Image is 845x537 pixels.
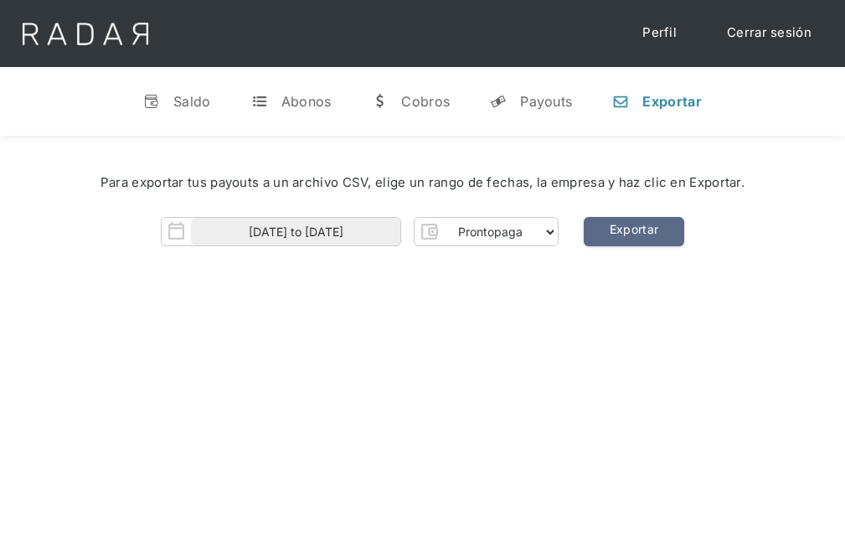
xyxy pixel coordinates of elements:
[401,93,450,110] div: Cobros
[710,17,828,49] a: Cerrar sesión
[251,93,268,110] div: t
[173,93,211,110] div: Saldo
[490,93,507,110] div: y
[612,93,629,110] div: n
[161,217,559,246] form: Form
[520,93,572,110] div: Payouts
[50,173,795,193] div: Para exportar tus payouts a un archivo CSV, elige un rango de fechas, la empresa y haz clic en Ex...
[281,93,332,110] div: Abonos
[642,93,701,110] div: Exportar
[584,217,684,246] a: Exportar
[143,93,160,110] div: v
[371,93,388,110] div: w
[626,17,693,49] a: Perfil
